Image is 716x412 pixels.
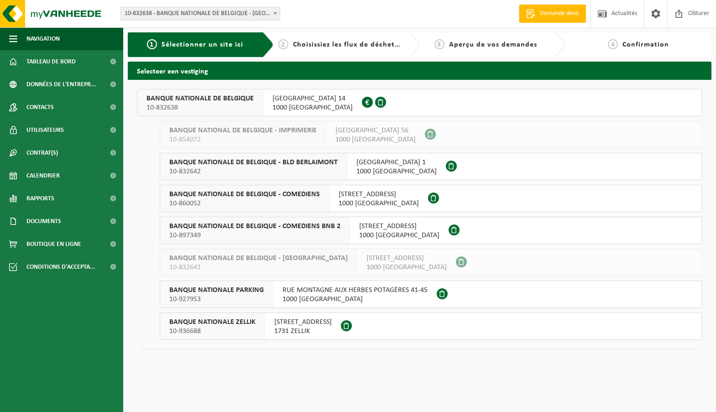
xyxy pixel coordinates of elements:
[26,50,76,73] span: Tableau de bord
[366,254,447,263] span: [STREET_ADDRESS]
[274,318,332,327] span: [STREET_ADDRESS]
[26,119,64,141] span: Utilisateurs
[169,222,340,231] span: BANQUE NATIONALE DE BELGIQUE - COMEDIENS BNB 2
[26,27,60,50] span: Navigation
[128,62,711,79] h2: Selecteer een vestiging
[147,39,157,49] span: 1
[622,41,669,48] span: Confirmation
[272,103,353,112] span: 1000 [GEOGRAPHIC_DATA]
[339,199,419,208] span: 1000 [GEOGRAPHIC_DATA]
[169,199,320,208] span: 10-860052
[335,135,416,144] span: 1000 [GEOGRAPHIC_DATA]
[366,263,447,272] span: 1000 [GEOGRAPHIC_DATA]
[137,89,702,116] button: BANQUE NATIONALE DE BELGIQUE 10-832638 [GEOGRAPHIC_DATA] 141000 [GEOGRAPHIC_DATA]
[359,222,439,231] span: [STREET_ADDRESS]
[169,190,320,199] span: BANQUE NATIONALE DE BELGIQUE - COMEDIENS
[26,141,58,164] span: Contrat(s)
[160,217,702,244] button: BANQUE NATIONALE DE BELGIQUE - COMEDIENS BNB 2 10-897349 [STREET_ADDRESS]1000 [GEOGRAPHIC_DATA]
[169,263,348,272] span: 10-832641
[26,187,54,210] span: Rapports
[169,158,338,167] span: BANQUE NATIONALE DE BELGIQUE - BLD BERLAIMONT
[272,94,353,103] span: [GEOGRAPHIC_DATA] 14
[26,73,96,96] span: Données de l'entrepr...
[434,39,444,49] span: 3
[169,135,317,144] span: 10-854072
[293,41,445,48] span: Choisissiez les flux de déchets et récipients
[169,286,264,295] span: BANQUE NATIONALE PARKING
[160,153,702,180] button: BANQUE NATIONALE DE BELGIQUE - BLD BERLAIMONT 10-832642 [GEOGRAPHIC_DATA] 11000 [GEOGRAPHIC_DATA]
[274,327,332,336] span: 1731 ZELLIK
[449,41,537,48] span: Aperçu de vos demandes
[339,190,419,199] span: [STREET_ADDRESS]
[169,254,348,263] span: BANQUE NATIONALE DE BELGIQUE - [GEOGRAPHIC_DATA]
[160,281,702,308] button: BANQUE NATIONALE PARKING 10-927953 RUE MONTAGNE AUX HERBES POTAGÈRES 41-451000 [GEOGRAPHIC_DATA]
[26,164,60,187] span: Calendrier
[169,295,264,304] span: 10-927953
[169,167,338,176] span: 10-832642
[26,210,61,233] span: Documents
[146,103,254,112] span: 10-832638
[160,185,702,212] button: BANQUE NATIONALE DE BELGIQUE - COMEDIENS 10-860052 [STREET_ADDRESS]1000 [GEOGRAPHIC_DATA]
[169,318,256,327] span: BANQUE NATIONALE ZELLIK
[278,39,288,49] span: 2
[359,231,439,240] span: 1000 [GEOGRAPHIC_DATA]
[608,39,618,49] span: 4
[169,327,256,336] span: 10-936688
[282,286,428,295] span: RUE MONTAGNE AUX HERBES POTAGÈRES 41-45
[160,313,702,340] button: BANQUE NATIONALE ZELLIK 10-936688 [STREET_ADDRESS]1731 ZELLIK
[282,295,428,304] span: 1000 [GEOGRAPHIC_DATA]
[120,7,280,21] span: 10-832638 - BANQUE NATIONALE DE BELGIQUE - BRUXELLES
[162,41,243,48] span: Sélectionner un site ici
[26,96,54,119] span: Contacts
[356,167,437,176] span: 1000 [GEOGRAPHIC_DATA]
[146,94,254,103] span: BANQUE NATIONALE DE BELGIQUE
[121,7,280,20] span: 10-832638 - BANQUE NATIONALE DE BELGIQUE - BRUXELLES
[169,231,340,240] span: 10-897349
[26,233,81,256] span: Boutique en ligne
[356,158,437,167] span: [GEOGRAPHIC_DATA] 1
[335,126,416,135] span: [GEOGRAPHIC_DATA] 56
[538,9,581,18] span: Demande devis
[519,5,586,23] a: Demande devis
[169,126,317,135] span: BANQUE NATIONAL DE BELGIQUE - IMPRIMERIE
[26,256,95,278] span: Conditions d'accepta...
